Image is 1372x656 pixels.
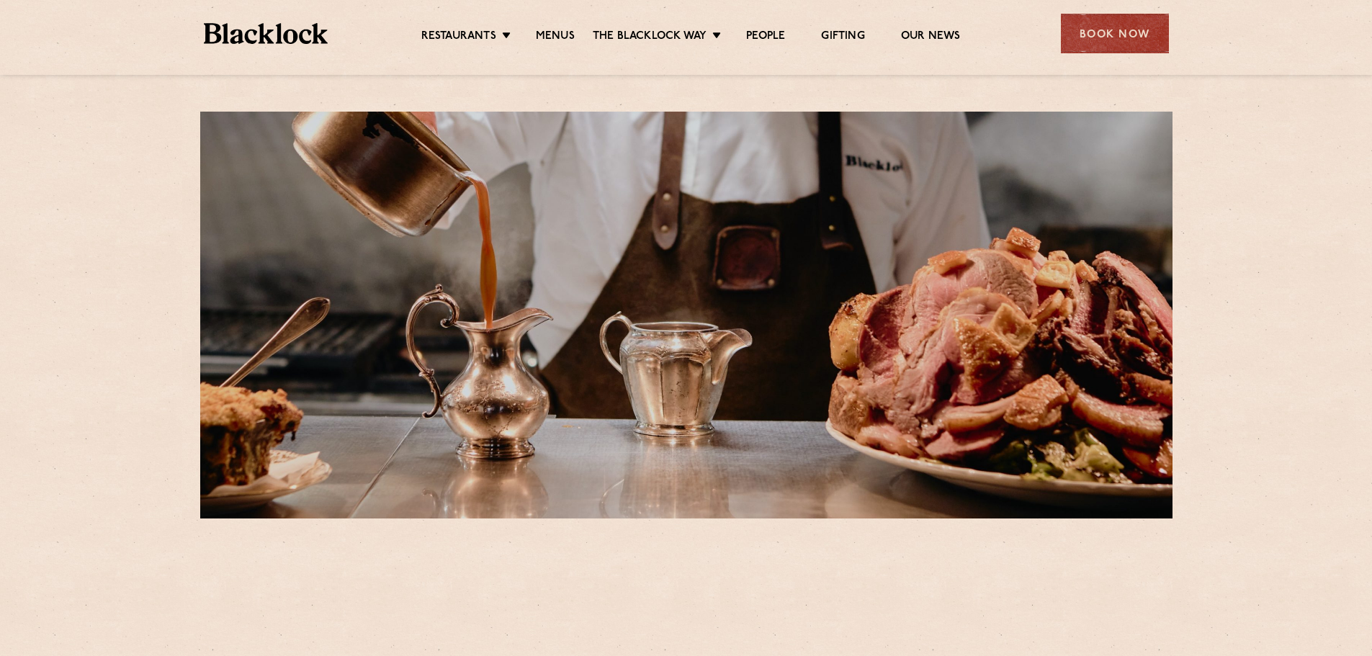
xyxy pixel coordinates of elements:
a: Gifting [821,30,864,45]
a: The Blacklock Way [593,30,707,45]
a: Our News [901,30,961,45]
a: People [746,30,785,45]
img: BL_Textured_Logo-footer-cropped.svg [204,23,328,44]
a: Restaurants [421,30,496,45]
div: Book Now [1061,14,1169,53]
a: Menus [536,30,575,45]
